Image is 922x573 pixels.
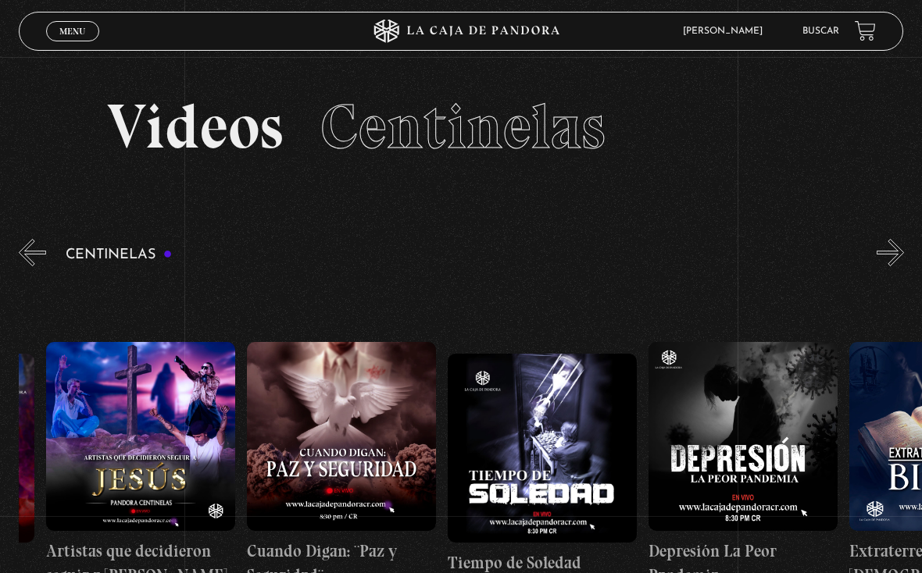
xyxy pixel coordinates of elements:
a: Buscar [802,27,839,36]
button: Next [877,239,904,266]
span: Cerrar [55,39,91,50]
button: Previous [19,239,46,266]
span: Menu [59,27,85,36]
h3: Centinelas [66,247,173,262]
span: Centinelas [320,89,606,164]
a: View your shopping cart [855,20,876,41]
h2: Videos [107,95,815,158]
span: [PERSON_NAME] [675,27,778,36]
